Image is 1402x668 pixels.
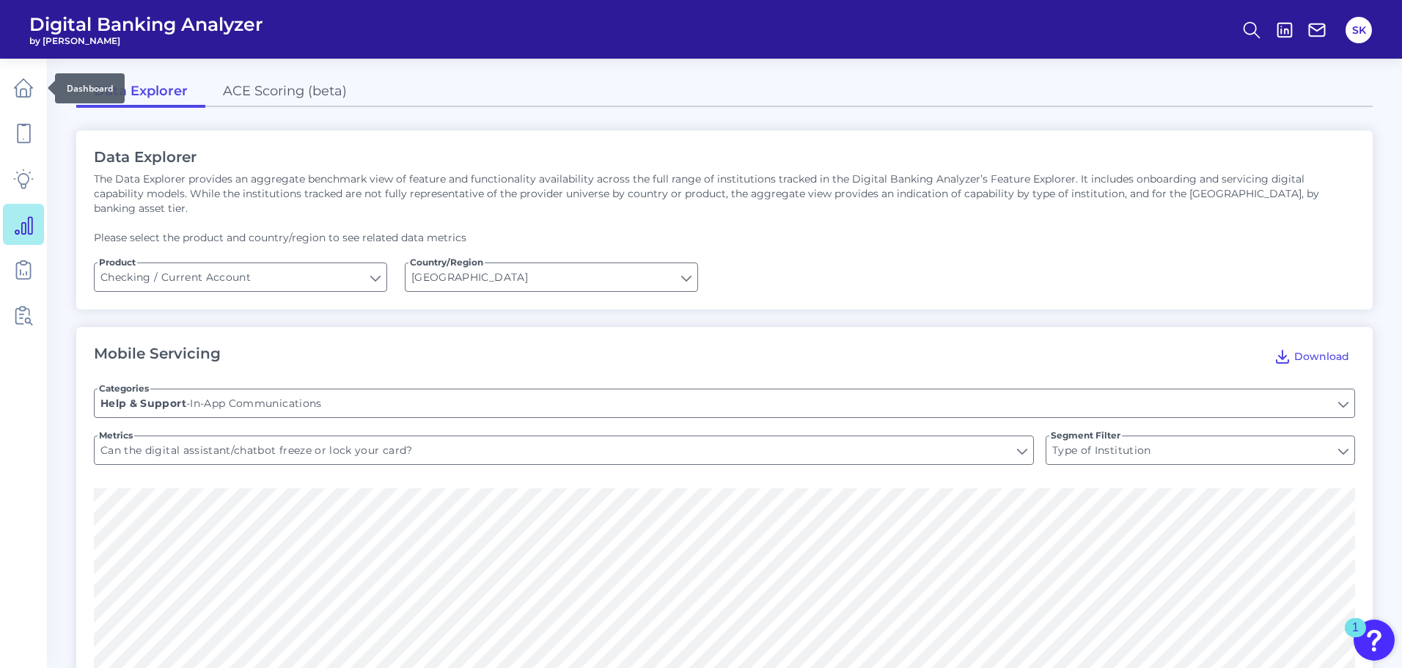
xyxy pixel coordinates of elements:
span: Digital Banking Analyzer [29,13,263,35]
button: Open Resource Center, 1 new notification [1354,620,1395,661]
button: Download [1268,345,1355,368]
p: The Data Explorer provides an aggregate benchmark view of feature and functionality availability ... [94,172,1355,216]
a: Data Explorer [76,77,205,108]
h2: Data Explorer [94,148,1355,166]
span: Segment Filter [1049,430,1122,441]
button: SK [1346,17,1372,43]
div: Dashboard [55,73,125,103]
div: 1 [1352,628,1359,647]
p: Please select the product and country/region to see related data metrics [94,230,1355,245]
span: Download [1294,350,1349,363]
span: Categories [98,383,150,394]
span: by [PERSON_NAME] [29,35,263,46]
span: Metrics [98,430,134,441]
a: ACE Scoring (beta) [205,77,364,108]
h2: Mobile Servicing [94,345,221,368]
span: Country/Region [408,257,485,268]
span: Product [98,257,137,268]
